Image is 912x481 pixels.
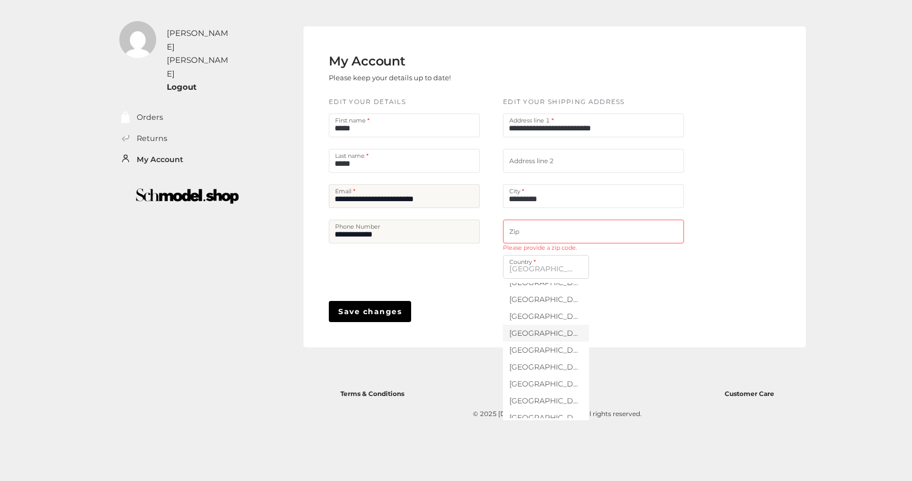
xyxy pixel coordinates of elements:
[137,133,167,145] a: Returns
[509,294,583,305] div: [GEOGRAPHIC_DATA][PERSON_NAME]
[340,390,404,398] span: Terms & Conditions
[509,378,583,390] div: [GEOGRAPHIC_DATA]
[725,387,774,398] a: Customer Care
[509,412,583,423] div: [GEOGRAPHIC_DATA]
[167,82,197,92] a: Logout
[509,327,583,339] div: [GEOGRAPHIC_DATA]
[509,344,583,356] div: [GEOGRAPHIC_DATA]
[329,97,406,107] label: EDIT YOUR DETAILS
[338,306,402,317] span: Save changes
[329,301,411,322] button: Save changes
[509,256,583,278] span: [GEOGRAPHIC_DATA]
[137,154,183,166] a: My Account
[329,54,451,69] h2: My Account
[725,390,774,398] span: Customer Care
[329,69,451,86] p: Please keep your details up to date!
[503,97,625,107] label: EDIT YOUR SHIPPING ADDRESS
[112,181,262,211] img: boutique-logo.png
[509,361,583,373] div: [GEOGRAPHIC_DATA]
[503,243,684,252] div: Please provide a zip code.
[167,26,233,80] div: [PERSON_NAME] [PERSON_NAME]
[509,310,583,322] div: [GEOGRAPHIC_DATA]
[340,387,404,398] a: Terms & Conditions
[335,409,780,419] div: © 2025 [DOMAIN_NAME] Limited. All rights reserved.
[509,395,583,407] div: [GEOGRAPHIC_DATA]
[137,111,163,124] a: Orders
